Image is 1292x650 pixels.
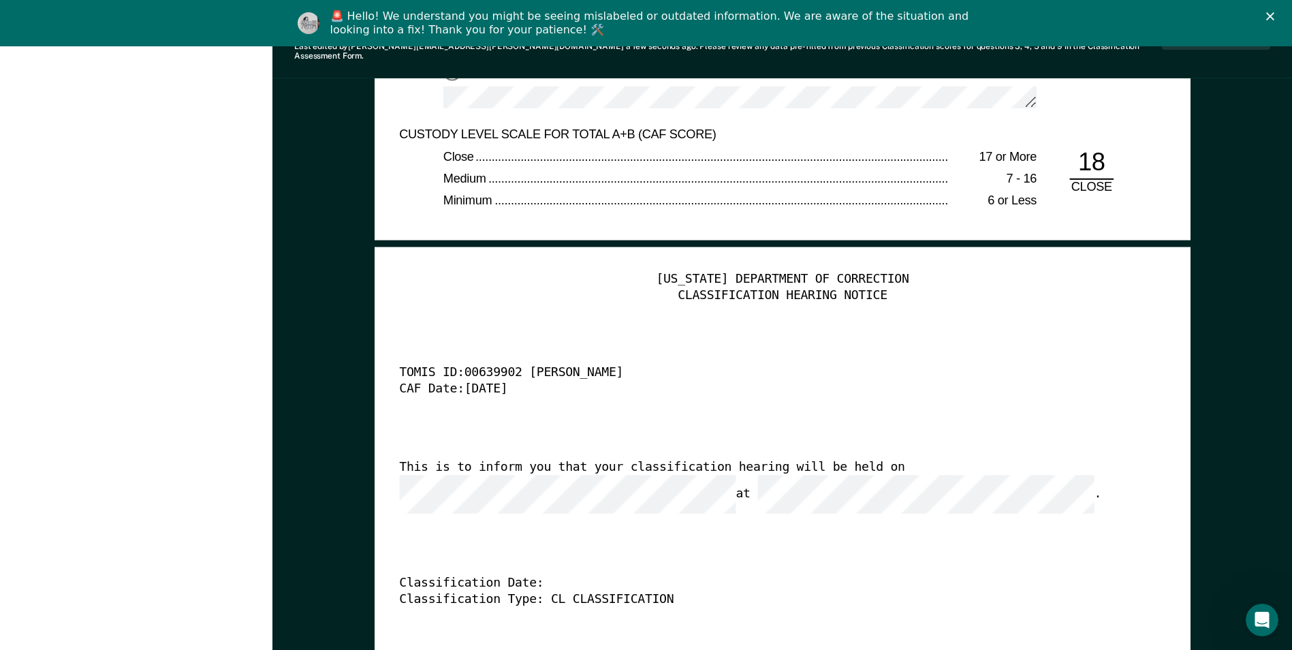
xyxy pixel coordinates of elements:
[399,382,1127,399] div: CAF Date: [DATE]
[626,42,696,51] span: a few seconds ago
[949,171,1037,187] div: 7 - 16
[294,42,1162,61] div: Last edited by [PERSON_NAME][EMAIL_ADDRESS][PERSON_NAME][DOMAIN_NAME] . Please review any data pr...
[330,10,973,37] div: 🚨 Hello! We understand you might be seeing mislabeled or outdated information. We are aware of th...
[1246,604,1278,636] iframe: Intercom live chat
[1058,180,1124,196] div: CLOSE
[443,171,488,185] span: Medium
[399,272,1165,288] div: [US_STATE] DEPARTMENT OF CORRECTION
[298,12,319,34] img: Profile image for Kim
[399,366,1127,382] div: TOMIS ID: 00639902 [PERSON_NAME]
[399,576,1127,592] div: Classification Date:
[949,194,1037,210] div: 6 or Less
[399,127,992,143] div: CUSTODY LEVEL SCALE FOR TOTAL A+B (CAF SCORE)
[399,460,1127,514] div: This is to inform you that your classification hearing will be held on at .
[443,149,476,163] span: Close
[443,194,494,207] span: Minimum
[399,288,1165,305] div: CLASSIFICATION HEARING NOTICE
[1266,12,1280,20] div: Close
[992,62,1037,78] div: 4
[1069,146,1114,180] div: 18
[399,591,1127,608] div: Classification Type: CL CLASSIFICATION
[949,149,1037,166] div: 17 or More
[443,62,461,80] input: Two or More4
